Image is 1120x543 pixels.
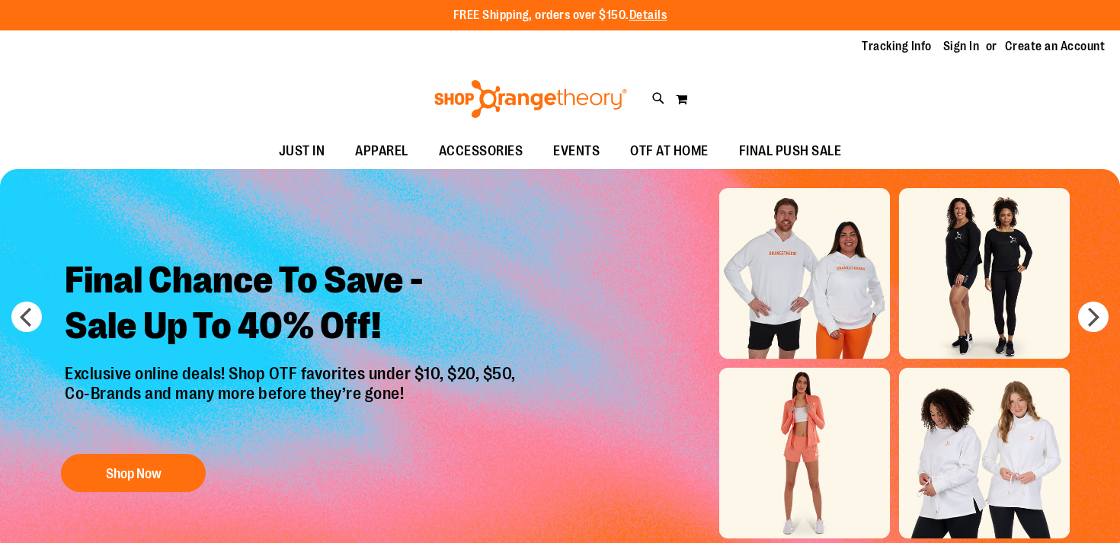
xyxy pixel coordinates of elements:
h2: Final Chance To Save - Sale Up To 40% Off! [53,246,531,364]
img: Shop Orangetheory [432,80,629,118]
p: FREE Shipping, orders over $150. [453,7,667,24]
button: next [1078,302,1109,332]
a: EVENTS [538,134,615,169]
span: OTF AT HOME [630,134,709,168]
span: APPAREL [355,134,408,168]
a: Tracking Info [862,38,932,55]
span: EVENTS [553,134,600,168]
span: ACCESSORIES [439,134,523,168]
span: FINAL PUSH SALE [739,134,842,168]
a: Create an Account [1005,38,1106,55]
a: Final Chance To Save -Sale Up To 40% Off! Exclusive online deals! Shop OTF favorites under $10, $... [53,246,531,500]
a: OTF AT HOME [615,134,724,169]
a: Sign In [943,38,980,55]
button: prev [11,302,42,332]
a: FINAL PUSH SALE [724,134,857,169]
a: APPAREL [340,134,424,169]
span: JUST IN [279,134,325,168]
a: Details [629,8,667,22]
a: ACCESSORIES [424,134,539,169]
button: Shop Now [61,454,206,492]
a: JUST IN [264,134,341,169]
p: Exclusive online deals! Shop OTF favorites under $10, $20, $50, Co-Brands and many more before th... [53,364,531,439]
